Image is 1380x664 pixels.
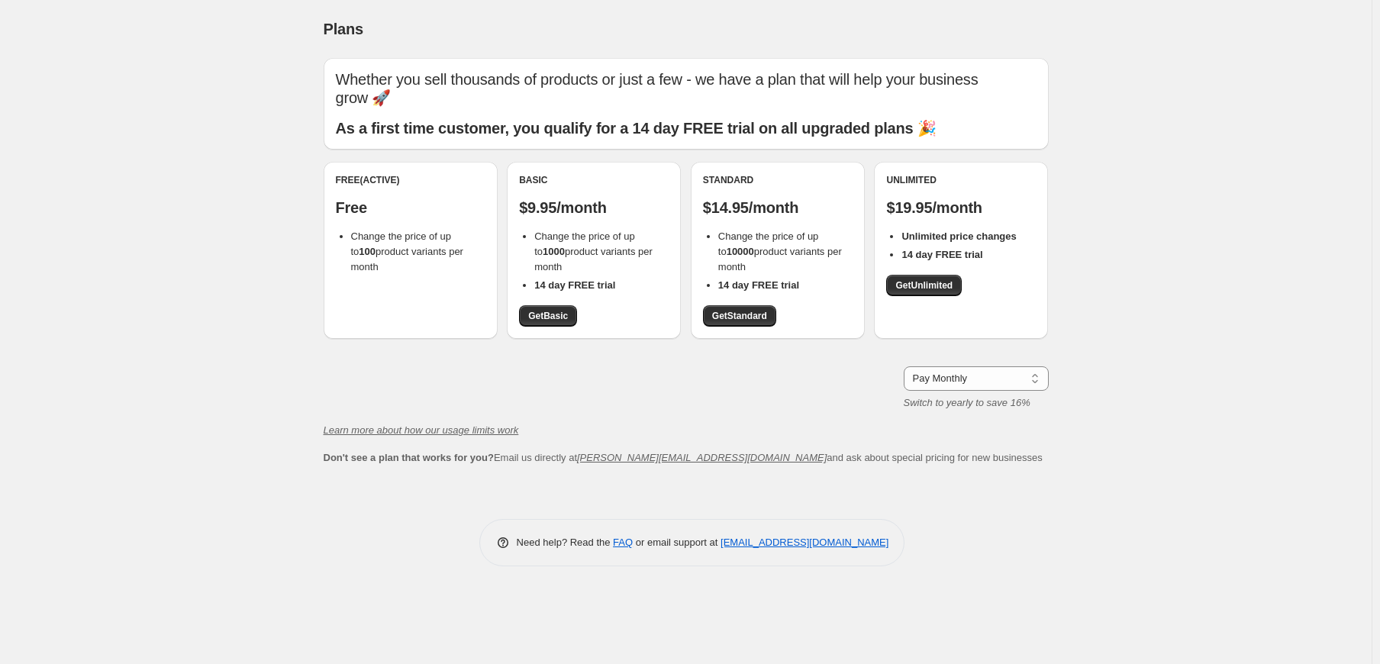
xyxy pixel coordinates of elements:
span: Change the price of up to product variants per month [351,230,463,272]
div: Unlimited [886,174,1036,186]
span: Plans [324,21,363,37]
span: or email support at [633,537,721,548]
b: As a first time customer, you qualify for a 14 day FREE trial on all upgraded plans 🎉 [336,120,937,137]
span: Get Standard [712,310,767,322]
span: Get Unlimited [895,279,953,292]
div: Standard [703,174,853,186]
a: Learn more about how our usage limits work [324,424,519,436]
a: GetStandard [703,305,776,327]
div: Free (Active) [336,174,485,186]
span: Get Basic [528,310,568,322]
span: Email us directly at and ask about special pricing for new businesses [324,452,1043,463]
a: [EMAIL_ADDRESS][DOMAIN_NAME] [721,537,888,548]
p: $19.95/month [886,198,1036,217]
b: 1000 [543,246,565,257]
b: 14 day FREE trial [718,279,799,291]
p: $9.95/month [519,198,669,217]
p: Whether you sell thousands of products or just a few - we have a plan that will help your busines... [336,70,1037,107]
b: 14 day FREE trial [901,249,982,260]
a: [PERSON_NAME][EMAIL_ADDRESS][DOMAIN_NAME] [577,452,827,463]
i: Switch to yearly to save 16% [904,397,1030,408]
b: 14 day FREE trial [534,279,615,291]
p: Free [336,198,485,217]
span: Change the price of up to product variants per month [718,230,842,272]
a: FAQ [613,537,633,548]
b: 100 [359,246,376,257]
div: Basic [519,174,669,186]
p: $14.95/month [703,198,853,217]
span: Change the price of up to product variants per month [534,230,653,272]
a: GetBasic [519,305,577,327]
span: Need help? Read the [517,537,614,548]
b: Don't see a plan that works for you? [324,452,494,463]
a: GetUnlimited [886,275,962,296]
b: 10000 [727,246,754,257]
b: Unlimited price changes [901,230,1016,242]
